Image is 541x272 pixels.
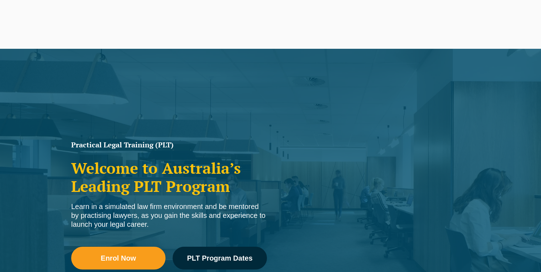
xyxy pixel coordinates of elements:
span: Enrol Now [101,255,136,262]
div: Learn in a simulated law firm environment and be mentored by practising lawyers, as you gain the ... [71,202,267,229]
a: Enrol Now [71,247,166,270]
h2: Welcome to Australia’s Leading PLT Program [71,159,267,195]
a: PLT Program Dates [173,247,267,270]
h1: Practical Legal Training (PLT) [71,141,267,148]
span: PLT Program Dates [187,255,252,262]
